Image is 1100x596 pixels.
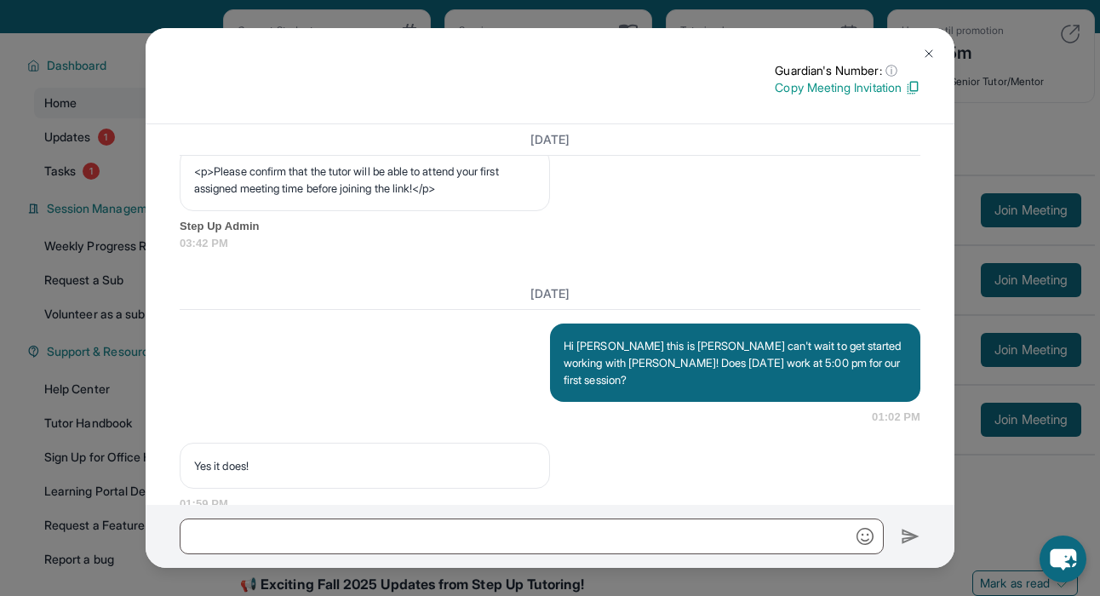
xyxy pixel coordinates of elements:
h3: [DATE] [180,131,920,148]
span: 01:59 PM [180,496,920,513]
p: <p>Please confirm that the tutor will be able to attend your first assigned meeting time before j... [194,163,536,197]
span: 01:02 PM [872,409,920,426]
p: Yes it does! [194,457,536,474]
p: Copy Meeting Invitation [775,79,920,96]
span: 03:42 PM [180,235,920,252]
span: Step Up Admin [180,218,920,235]
p: Guardian's Number: [775,62,920,79]
img: Close Icon [922,47,936,60]
img: Send icon [901,526,920,547]
span: ⓘ [885,62,897,79]
img: Copy Icon [905,80,920,95]
button: chat-button [1040,536,1086,582]
img: Emoji [857,528,874,545]
h3: [DATE] [180,285,920,302]
p: Hi [PERSON_NAME] this is [PERSON_NAME] can't wait to get started working with [PERSON_NAME]! Does... [564,337,907,388]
